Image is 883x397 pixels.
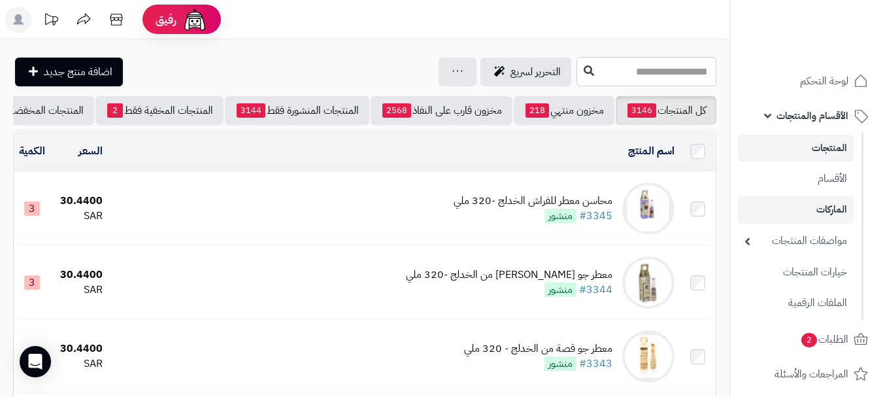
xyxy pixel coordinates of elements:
[776,107,848,125] span: الأقسام والمنتجات
[738,227,854,255] a: مواصفات المنتجات
[738,135,854,162] a: المنتجات
[24,275,40,290] span: 3
[56,356,103,371] div: SAR
[525,103,549,118] span: 218
[56,194,103,209] div: 30.4400
[454,194,612,209] div: محاسن معطر للفراش الخدلج -320 ملي
[738,258,854,286] a: خيارات المنتجات
[15,58,123,86] a: اضافة منتج جديد
[628,143,675,159] a: اسم المنتج
[738,324,875,355] a: الطلبات2
[800,330,848,349] span: الطلبات
[738,289,854,317] a: الملفات الرقمية
[464,341,612,356] div: معطر جو قصة من الخدلج - 320 ملي
[579,208,612,224] a: #3345
[544,209,576,223] span: منشور
[579,282,612,298] a: #3344
[35,7,67,36] a: تحديثات المنصة
[738,65,875,97] a: لوحة التحكم
[480,58,571,86] a: التحرير لسريع
[544,283,576,297] span: منشور
[371,96,512,125] a: مخزون قارب على النفاذ2568
[627,103,656,118] span: 3146
[579,356,612,371] a: #3343
[56,283,103,298] div: SAR
[225,96,369,125] a: المنتجات المنشورة فقط3144
[56,341,103,356] div: 30.4400
[622,330,675,383] img: معطر جو قصة من الخدلج - 320 ملي
[24,201,40,216] span: 3
[56,209,103,224] div: SAR
[95,96,224,125] a: المنتجات المخفية فقط2
[182,7,208,33] img: ai-face.png
[801,333,817,347] span: 2
[237,103,265,118] span: 3144
[738,165,854,193] a: الأقسام
[622,182,675,235] img: محاسن معطر للفراش الخدلج -320 ملي
[544,356,576,371] span: منشور
[406,268,612,283] div: معطر جو [PERSON_NAME] من الخدلج -320 ملي
[738,358,875,390] a: المراجعات والأسئلة
[156,12,176,27] span: رفيق
[20,346,51,377] div: Open Intercom Messenger
[56,268,103,283] div: 30.4400
[107,103,123,118] span: 2
[510,64,561,80] span: التحرير لسريع
[19,143,45,159] a: الكمية
[514,96,614,125] a: مخزون منتهي218
[382,103,411,118] span: 2568
[800,72,848,90] span: لوحة التحكم
[622,256,675,309] img: معطر جو محاسن عبايه من الخدلج -320 ملي
[78,143,103,159] a: السعر
[738,196,854,223] a: الماركات
[44,64,112,80] span: اضافة منتج جديد
[616,96,716,125] a: كل المنتجات3146
[794,33,871,60] img: logo-2.png
[775,365,848,383] span: المراجعات والأسئلة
